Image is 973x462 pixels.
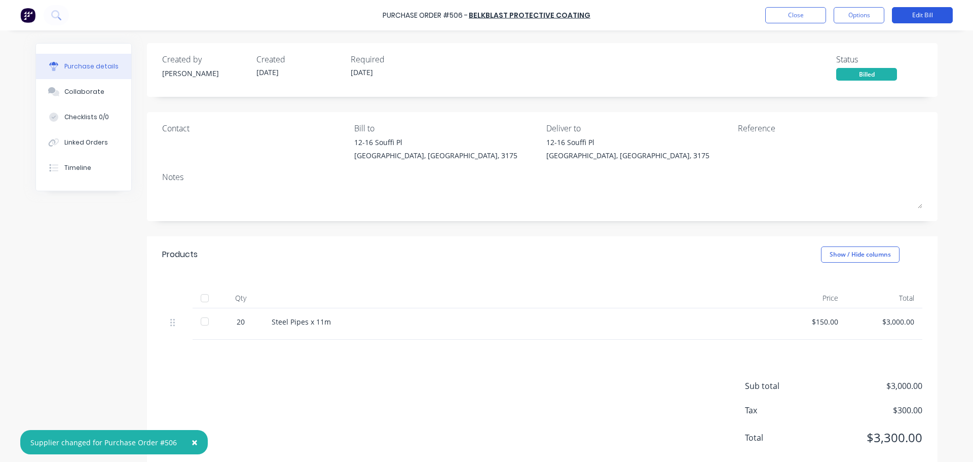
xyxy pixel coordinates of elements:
[892,7,953,23] button: Edit Bill
[383,10,468,21] div: Purchase Order #506 -
[354,137,517,148] div: 12-16 Souffi Pl
[64,113,109,122] div: Checklists 0/0
[36,54,131,79] button: Purchase details
[546,137,709,148] div: 12-16 Souffi Pl
[821,429,922,447] span: $3,300.00
[778,316,838,327] div: $150.00
[64,163,91,172] div: Timeline
[36,79,131,104] button: Collaborate
[30,437,177,448] div: Supplier changed for Purchase Order #506
[854,316,914,327] div: $3,000.00
[836,53,922,65] div: Status
[64,138,108,147] div: Linked Orders
[834,7,884,23] button: Options
[846,288,922,308] div: Total
[546,150,709,161] div: [GEOGRAPHIC_DATA], [GEOGRAPHIC_DATA], 3175
[765,7,826,23] button: Close
[162,53,248,65] div: Created by
[469,10,590,20] a: Belkblast Protective Coating
[770,288,846,308] div: Price
[162,68,248,79] div: [PERSON_NAME]
[181,430,208,454] button: Close
[836,68,897,81] div: Billed
[745,432,821,444] span: Total
[218,288,264,308] div: Qty
[36,104,131,130] button: Checklists 0/0
[821,404,922,416] span: $300.00
[20,8,35,23] img: Factory
[226,316,255,327] div: 20
[36,130,131,155] button: Linked Orders
[64,87,104,96] div: Collaborate
[36,155,131,181] button: Timeline
[821,380,922,392] span: $3,000.00
[546,122,731,134] div: Deliver to
[256,53,343,65] div: Created
[64,62,119,71] div: Purchase details
[821,246,900,263] button: Show / Hide columns
[162,122,347,134] div: Contact
[272,316,762,327] div: Steel Pipes x 11m
[745,404,821,416] span: Tax
[738,122,922,134] div: Reference
[354,122,539,134] div: Bill to
[192,435,198,449] span: ×
[745,380,821,392] span: Sub total
[354,150,517,161] div: [GEOGRAPHIC_DATA], [GEOGRAPHIC_DATA], 3175
[351,53,437,65] div: Required
[162,171,922,183] div: Notes
[162,248,198,261] div: Products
